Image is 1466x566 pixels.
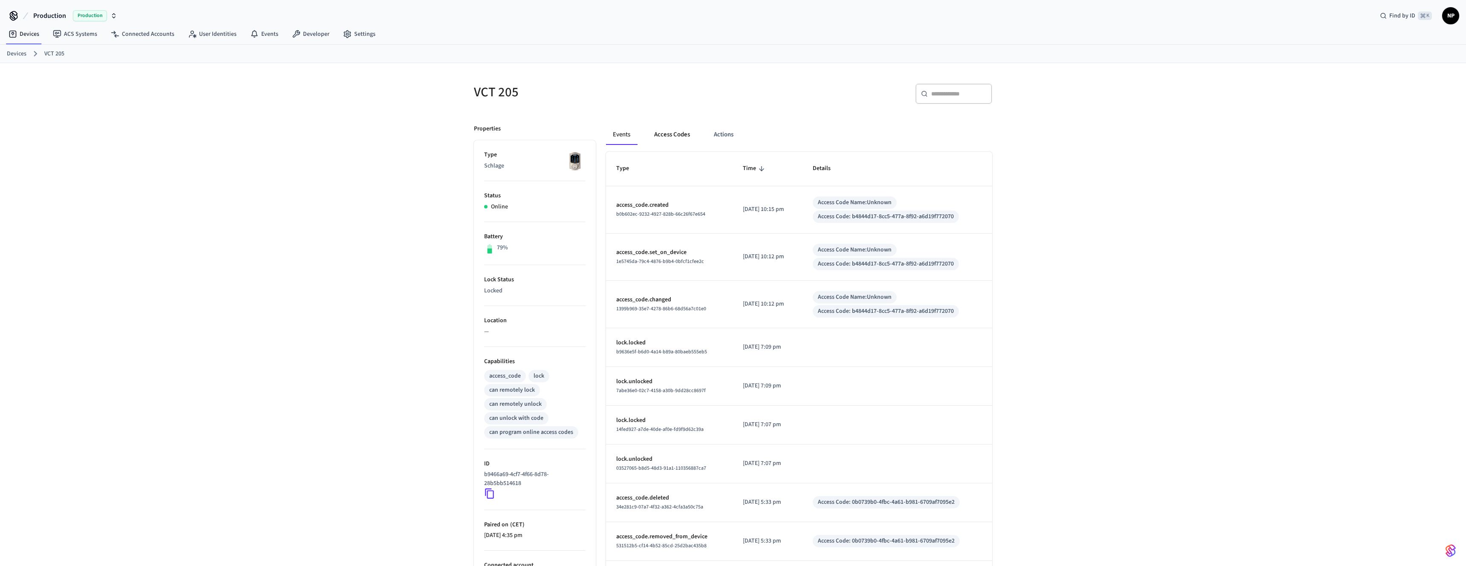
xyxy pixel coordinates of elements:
[489,414,543,423] div: can unlock with code
[616,338,722,347] p: lock.locked
[616,295,722,304] p: access_code.changed
[616,542,707,549] span: 531512b5-cf14-4b52-85cd-25d2bac435b8
[484,459,586,468] p: ID
[1389,12,1415,20] span: Find by ID
[743,205,792,214] p: [DATE] 10:15 pm
[484,357,586,366] p: Capabilities
[1443,8,1458,23] span: NP
[616,348,707,355] span: b9636e5f-b6d0-4a14-b89a-80baeb555eb5
[743,537,792,546] p: [DATE] 5:33 pm
[484,531,586,540] p: [DATE] 4:35 pm
[285,26,336,42] a: Developer
[489,428,573,437] div: can program online access codes
[46,26,104,42] a: ACS Systems
[616,465,706,472] span: 03527065-b8d5-48d3-91a1-110356887ca7
[818,293,892,302] div: Access Code Name: Unknown
[616,162,640,175] span: Type
[616,416,722,425] p: lock.locked
[484,275,586,284] p: Lock Status
[7,49,26,58] a: Devices
[616,258,704,265] span: 1e5745da-79c4-4876-b9b4-0bfcf1cfee2c
[616,494,722,502] p: access_code.deleted
[1446,544,1456,557] img: SeamLogoGradient.69752ec5.svg
[1442,7,1459,24] button: NP
[33,11,66,21] span: Production
[616,387,706,394] span: 7abe36e0-02c7-4158-a30b-9dd28cc8697f
[1373,8,1439,23] div: Find by ID⌘ K
[44,49,64,58] a: VCT 205
[484,470,582,488] p: b9466a69-4cf7-4f66-8d78-28b5bb514618
[813,162,842,175] span: Details
[647,124,697,145] button: Access Codes
[508,520,525,529] span: ( CET )
[1418,12,1432,20] span: ⌘ K
[104,26,181,42] a: Connected Accounts
[484,286,586,295] p: Locked
[484,162,586,170] p: Schlage
[243,26,285,42] a: Events
[484,327,586,336] p: —
[2,26,46,42] a: Devices
[616,201,722,210] p: access_code.created
[743,459,792,468] p: [DATE] 7:07 pm
[818,198,892,207] div: Access Code Name: Unknown
[818,260,954,269] div: Access Code: b4844d17-8cc5-477a-8f92-a6d19f772070
[616,248,722,257] p: access_code.set_on_device
[616,426,704,433] span: 14fed927-a7de-40de-af0e-fd9f9d62c39a
[743,343,792,352] p: [DATE] 7:09 pm
[616,377,722,386] p: lock.unlocked
[474,124,501,133] p: Properties
[616,455,722,464] p: lock.unlocked
[564,150,586,172] img: Schlage Sense Smart Deadbolt with Camelot Trim, Front
[489,386,535,395] div: can remotely lock
[489,400,542,409] div: can remotely unlock
[73,10,107,21] span: Production
[484,150,586,159] p: Type
[616,211,705,218] span: b0b602ec-9232-4927-828b-66c26f67e654
[534,372,544,381] div: lock
[707,124,740,145] button: Actions
[743,252,792,261] p: [DATE] 10:12 pm
[818,537,955,546] div: Access Code: 0b0739b0-4fbc-4a61-b981-6709af7095e2
[484,520,586,529] p: Paired on
[743,162,767,175] span: Time
[743,300,792,309] p: [DATE] 10:12 pm
[606,124,637,145] button: Events
[616,305,706,312] span: 1399b969-35e7-4278-86b6-68d56a7c01e0
[484,191,586,200] p: Status
[181,26,243,42] a: User Identities
[818,245,892,254] div: Access Code Name: Unknown
[818,212,954,221] div: Access Code: b4844d17-8cc5-477a-8f92-a6d19f772070
[818,498,955,507] div: Access Code: 0b0739b0-4fbc-4a61-b981-6709af7095e2
[743,381,792,390] p: [DATE] 7:09 pm
[616,532,722,541] p: access_code.removed_from_device
[743,420,792,429] p: [DATE] 7:07 pm
[616,503,703,511] span: 34e281c9-07a7-4f32-a362-4cfa3a50c75a
[491,202,508,211] p: Online
[497,243,508,252] p: 79%
[818,307,954,316] div: Access Code: b4844d17-8cc5-477a-8f92-a6d19f772070
[484,316,586,325] p: Location
[336,26,382,42] a: Settings
[489,372,521,381] div: access_code
[474,84,728,101] h5: VCT 205
[606,124,992,145] div: ant example
[743,498,792,507] p: [DATE] 5:33 pm
[484,232,586,241] p: Battery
